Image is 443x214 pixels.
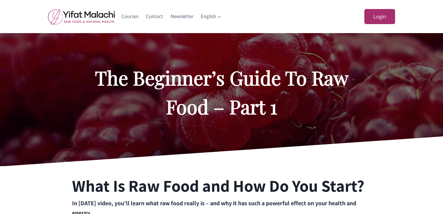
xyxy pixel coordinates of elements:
a: Newsletter [167,9,197,24]
img: yifat_logo41_en.png [48,9,115,25]
a: Login [364,9,395,24]
a: Courses [118,9,142,24]
h2: What Is Raw Food and How Do You Start? [72,173,364,198]
a: Contact [142,9,167,24]
h2: The Beginner’s Guide To Raw Food – Part 1 [83,63,360,121]
nav: Primary Navigation [118,9,225,24]
span: English [201,12,221,20]
a: English [197,9,225,24]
